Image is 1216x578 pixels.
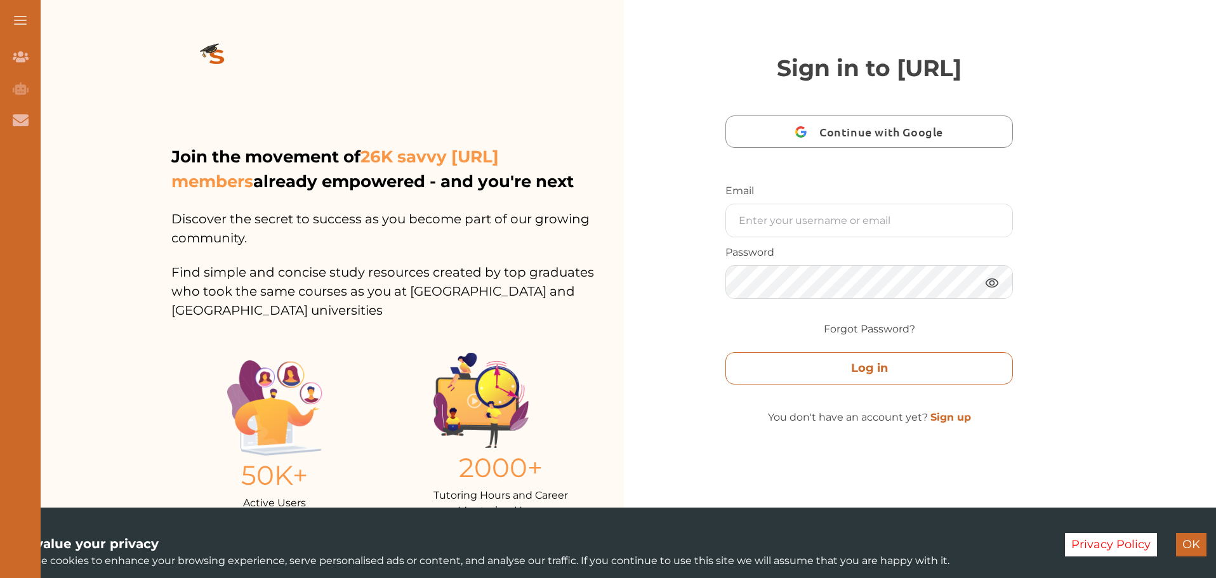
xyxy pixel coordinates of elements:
p: Find simple and concise study resources created by top graduates who took the same courses as you... [171,247,624,320]
input: Enter your username or email [726,204,1012,237]
img: eye.3286bcf0.webp [984,275,1000,291]
p: Tutoring Hours and Career Mentoring Hours Delivered [433,488,568,534]
p: You don't have an account yet? [725,410,1013,425]
p: 2000+ [433,448,568,488]
a: Sign up [930,411,971,423]
p: 50K+ [227,456,322,496]
img: Illustration.25158f3c.png [227,360,322,456]
img: Group%201403.ccdcecb8.png [433,353,529,448]
div: We use cookies to enhance your browsing experience, serve personalised ads or content, and analys... [10,534,1046,568]
button: Decline cookies [1065,533,1157,556]
button: Log in [725,352,1013,384]
p: Sign in to [URL] [725,51,1013,85]
span: Continue with Google [819,117,949,147]
p: Email [725,183,1013,199]
p: Join the movement of already empowered - and you're next [171,145,621,194]
p: Password [725,245,1013,260]
button: Continue with Google [725,115,1013,148]
button: Accept cookies [1176,533,1206,556]
p: Active Users in [DATE] [227,496,322,526]
a: Forgot Password? [824,322,915,337]
p: Discover the secret to success as you become part of our growing community. [171,194,624,247]
img: logo [171,23,263,94]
